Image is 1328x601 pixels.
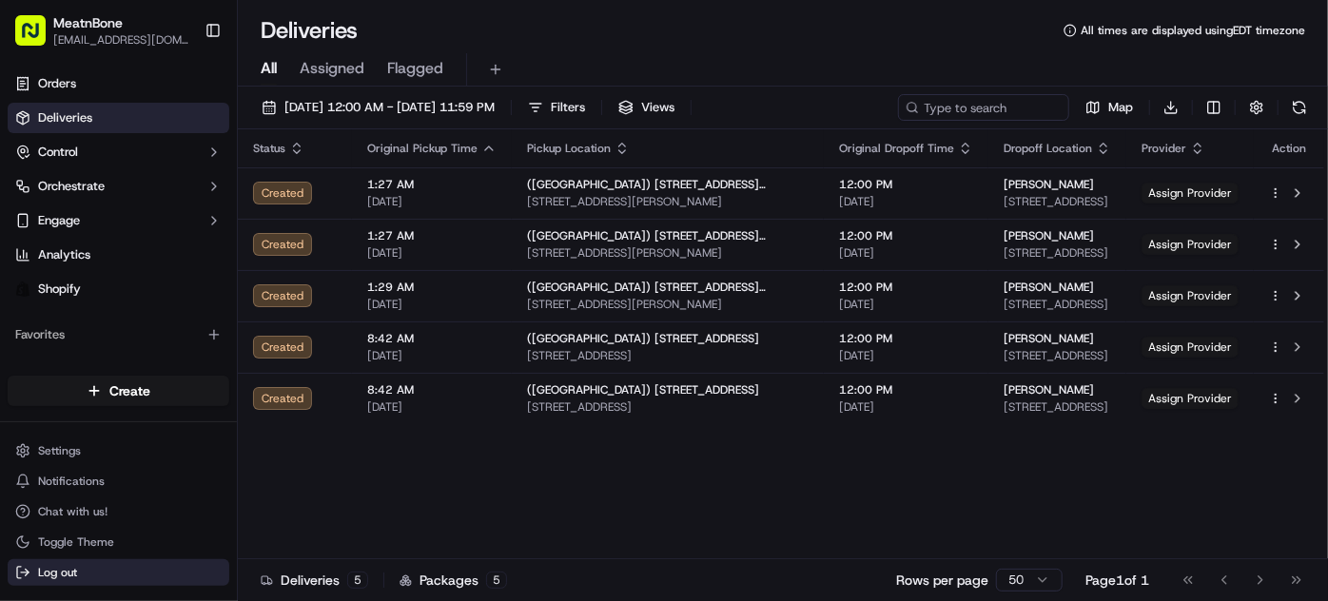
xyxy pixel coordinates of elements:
img: Wisdom Oko [19,328,49,365]
span: Map [1108,99,1133,116]
span: [STREET_ADDRESS][PERSON_NAME] [527,194,809,209]
span: Engage [38,212,80,229]
span: Assign Provider [1142,285,1239,306]
span: Assign Provider [1142,337,1239,358]
span: Assign Provider [1142,183,1239,204]
span: [STREET_ADDRESS][PERSON_NAME] [527,297,809,312]
span: Views [641,99,674,116]
div: Start new chat [86,182,312,201]
span: Filters [551,99,585,116]
div: 📗 [19,427,34,442]
span: [PERSON_NAME] [1004,280,1094,295]
span: ([GEOGRAPHIC_DATA]) [STREET_ADDRESS] [527,382,759,397]
button: Orchestrate [8,171,229,202]
a: Orders [8,68,229,99]
button: Toggle Theme [8,529,229,555]
a: Analytics [8,240,229,270]
span: Assign Provider [1142,388,1239,409]
img: Wisdom Oko [19,277,49,314]
span: ([GEOGRAPHIC_DATA]) [STREET_ADDRESS][PERSON_NAME] [527,177,809,192]
div: 5 [347,572,368,589]
button: Engage [8,205,229,236]
span: Status [253,141,285,156]
span: Log out [38,565,77,580]
span: ([GEOGRAPHIC_DATA]) [STREET_ADDRESS] [527,331,759,346]
div: We're available if you need us! [86,201,262,216]
div: Packages [400,571,507,590]
span: [DATE] [367,399,497,415]
button: Start new chat [323,187,346,210]
img: Nash [19,19,57,57]
div: Action [1269,141,1309,156]
span: 12:00 PM [839,228,973,243]
button: Refresh [1286,94,1313,121]
span: [STREET_ADDRESS] [1004,348,1111,363]
img: Shopify logo [15,281,30,297]
span: All [261,57,277,80]
span: Provider [1142,141,1186,156]
span: [DATE] 12:00 AM - [DATE] 11:59 PM [284,99,495,116]
span: Orders [38,75,76,92]
span: [STREET_ADDRESS] [1004,245,1111,261]
a: Powered byPylon [134,459,230,475]
span: [DATE] [839,399,973,415]
span: 12:00 PM [839,177,973,192]
div: Favorites [8,320,229,350]
img: 1736555255976-a54dd68f-1ca7-489b-9aae-adbdc363a1c4 [38,296,53,311]
span: [DATE] [217,295,256,310]
span: 12:00 PM [839,280,973,295]
span: Flagged [387,57,443,80]
span: Assigned [300,57,364,80]
div: Page 1 of 1 [1085,571,1149,590]
span: [PERSON_NAME] [1004,382,1094,397]
span: Original Dropoff Time [839,141,954,156]
span: Create [109,381,150,400]
span: Toggle Theme [38,534,114,550]
button: Chat with us! [8,498,229,525]
span: [DATE] [367,245,497,261]
span: • [206,295,213,310]
span: API Documentation [180,425,305,444]
span: ([GEOGRAPHIC_DATA]) [STREET_ADDRESS][PERSON_NAME] [527,228,809,243]
button: Map [1077,94,1142,121]
span: Dropoff Location [1004,141,1092,156]
span: Assign Provider [1142,234,1239,255]
span: [PERSON_NAME] [1004,331,1094,346]
span: [STREET_ADDRESS] [527,399,809,415]
button: [EMAIL_ADDRESS][DOMAIN_NAME] [53,32,189,48]
span: Wisdom [PERSON_NAME] [59,346,203,361]
span: [PERSON_NAME] [1004,177,1094,192]
span: 8:42 AM [367,331,497,346]
span: [STREET_ADDRESS] [1004,194,1111,209]
span: • [206,346,213,361]
div: 💻 [161,427,176,442]
span: [DATE] [217,346,256,361]
button: Notifications [8,468,229,494]
div: Past conversations [19,247,127,262]
a: Deliveries [8,103,229,133]
img: 1724597045416-56b7ee45-8013-43a0-a6f9-03cb97ddad50 [40,182,74,216]
span: Chat with us! [38,504,107,519]
img: 1736555255976-a54dd68f-1ca7-489b-9aae-adbdc363a1c4 [19,182,53,216]
p: Welcome 👋 [19,76,346,107]
span: [DATE] [839,348,973,363]
span: [STREET_ADDRESS] [1004,297,1111,312]
input: Got a question? Start typing here... [49,123,342,143]
span: [DATE] [367,348,497,363]
span: Deliveries [38,109,92,126]
span: [DATE] [367,297,497,312]
span: [DATE] [839,194,973,209]
span: Original Pickup Time [367,141,478,156]
span: [STREET_ADDRESS][PERSON_NAME] [527,245,809,261]
span: [DATE] [367,194,497,209]
button: Create [8,376,229,406]
p: Rows per page [896,571,988,590]
span: 1:29 AM [367,280,497,295]
span: 12:00 PM [839,382,973,397]
span: Control [38,144,78,161]
span: Pickup Location [527,141,611,156]
img: 1736555255976-a54dd68f-1ca7-489b-9aae-adbdc363a1c4 [38,347,53,362]
a: 📗Knowledge Base [11,417,153,452]
span: MeatnBone [53,13,123,32]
